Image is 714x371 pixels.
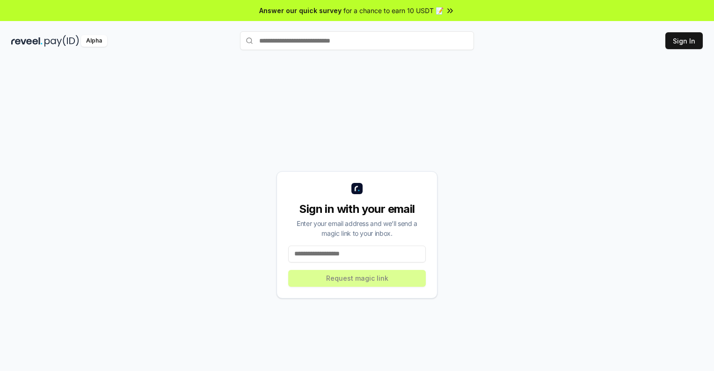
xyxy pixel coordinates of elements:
[259,6,342,15] span: Answer our quick survey
[11,35,43,47] img: reveel_dark
[343,6,444,15] span: for a chance to earn 10 USDT 📝
[665,32,703,49] button: Sign In
[351,183,363,194] img: logo_small
[44,35,79,47] img: pay_id
[288,218,426,238] div: Enter your email address and we’ll send a magic link to your inbox.
[288,202,426,217] div: Sign in with your email
[81,35,107,47] div: Alpha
